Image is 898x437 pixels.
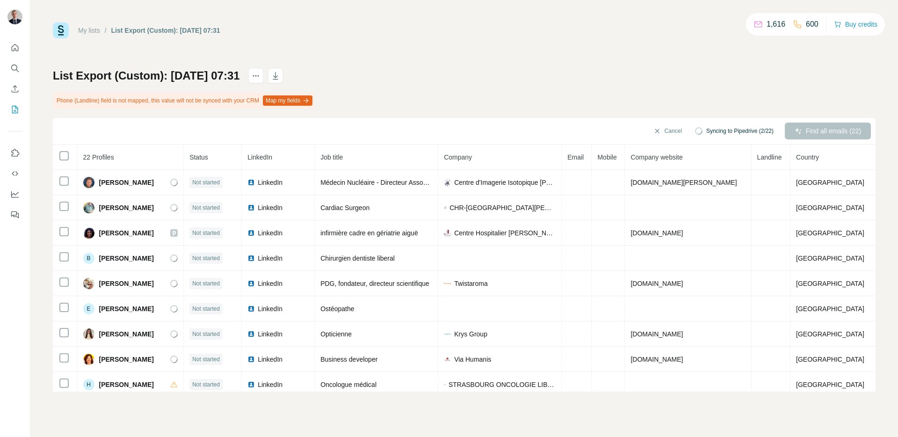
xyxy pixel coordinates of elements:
[630,330,683,338] span: [DOMAIN_NAME]
[630,356,683,363] span: [DOMAIN_NAME]
[454,329,487,339] span: Krys Group
[320,179,597,186] span: Médecin Nucléaire - Directeur Associé CIIL - Service de Médecine Nucléaire [PERSON_NAME]
[258,279,282,288] span: LinkedIn
[263,95,312,106] button: Map my fields
[7,206,22,223] button: Feedback
[796,153,819,161] span: Country
[99,254,154,263] span: [PERSON_NAME]
[796,179,864,186] span: [GEOGRAPHIC_DATA]
[192,204,220,212] span: Not started
[99,355,154,364] span: [PERSON_NAME]
[83,227,94,239] img: Avatar
[192,305,220,313] span: Not started
[320,229,418,237] span: infirmière cadre en gériatrie aiguë
[192,355,220,364] span: Not started
[247,229,255,237] img: LinkedIn logo
[258,228,282,238] span: LinkedIn
[83,253,94,264] div: B
[192,380,220,389] span: Not started
[7,186,22,203] button: Dashboard
[53,68,240,83] h1: List Export (Custom): [DATE] 07:31
[83,278,94,289] img: Avatar
[83,202,94,213] img: Avatar
[99,380,154,389] span: [PERSON_NAME]
[767,19,785,30] p: 1,616
[444,153,472,161] span: Company
[247,305,255,313] img: LinkedIn logo
[7,60,22,77] button: Search
[320,280,429,287] span: PDG, fondateur, directeur scientifique
[320,356,377,363] span: Business developer
[7,9,22,24] img: Avatar
[258,254,282,263] span: LinkedIn
[647,123,688,139] button: Cancel
[83,328,94,340] img: Avatar
[189,153,208,161] span: Status
[258,355,282,364] span: LinkedIn
[454,279,488,288] span: Twistaroma
[706,127,774,135] span: Syncing to Pipedrive (2/22)
[105,26,107,35] li: /
[806,19,818,30] p: 600
[7,145,22,161] button: Use Surfe on LinkedIn
[258,203,282,212] span: LinkedIn
[99,178,154,187] span: [PERSON_NAME]
[444,280,451,287] img: company-logo
[192,229,220,237] span: Not started
[444,179,451,186] img: company-logo
[630,280,683,287] span: [DOMAIN_NAME]
[630,229,683,237] span: [DOMAIN_NAME]
[757,153,782,161] span: Landline
[83,303,94,314] div: E
[7,101,22,118] button: My lists
[258,304,282,313] span: LinkedIn
[567,153,584,161] span: Email
[454,355,491,364] span: Via Humanis
[444,330,451,338] img: company-logo
[99,329,154,339] span: [PERSON_NAME]
[7,39,22,56] button: Quick start
[192,254,220,262] span: Not started
[99,203,154,212] span: [PERSON_NAME]
[192,279,220,288] span: Not started
[7,80,22,97] button: Enrich CSV
[99,304,154,313] span: [PERSON_NAME]
[796,305,864,313] span: [GEOGRAPHIC_DATA]
[83,177,94,188] img: Avatar
[247,280,255,287] img: LinkedIn logo
[444,356,451,363] img: company-logo
[99,279,154,288] span: [PERSON_NAME]
[320,381,377,388] span: Oncologue médical
[247,153,272,161] span: LinkedIn
[192,178,220,187] span: Not started
[630,153,682,161] span: Company website
[796,229,864,237] span: [GEOGRAPHIC_DATA]
[192,330,220,338] span: Not started
[796,330,864,338] span: [GEOGRAPHIC_DATA]
[247,255,255,262] img: LinkedIn logo
[320,153,343,161] span: Job title
[796,204,864,211] span: [GEOGRAPHIC_DATA]
[247,356,255,363] img: LinkedIn logo
[258,178,282,187] span: LinkedIn
[454,178,556,187] span: Centre d'Imagerie Isotopique [PERSON_NAME] CIIL - Centre [PERSON_NAME]
[83,354,94,365] img: Avatar
[83,153,114,161] span: 22 Profiles
[454,228,556,238] span: Centre Hospitalier [PERSON_NAME]
[796,280,864,287] span: [GEOGRAPHIC_DATA]
[248,68,263,83] button: actions
[449,203,556,212] span: CHR-[GEOGRAPHIC_DATA][PERSON_NAME][GEOGRAPHIC_DATA] - [GEOGRAPHIC_DATA]
[630,179,737,186] span: [DOMAIN_NAME][PERSON_NAME]
[320,305,354,313] span: Ostéopathe
[449,380,556,389] span: STRASBOURG ONCOLOGIE LIBERALE SCP DES DOCTEURS [PERSON_NAME] DOURTHE- [PERSON_NAME] - [PERSON_NAM...
[78,27,100,34] a: My lists
[320,255,395,262] span: Chirurgien dentiste liberal
[258,380,282,389] span: LinkedIn
[834,18,877,31] button: Buy credits
[247,330,255,338] img: LinkedIn logo
[444,229,451,237] img: company-logo
[247,381,255,388] img: LinkedIn logo
[99,228,154,238] span: [PERSON_NAME]
[796,381,864,388] span: [GEOGRAPHIC_DATA]
[53,93,314,109] div: Phone (Landline) field is not mapped, this value will not be synced with your CRM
